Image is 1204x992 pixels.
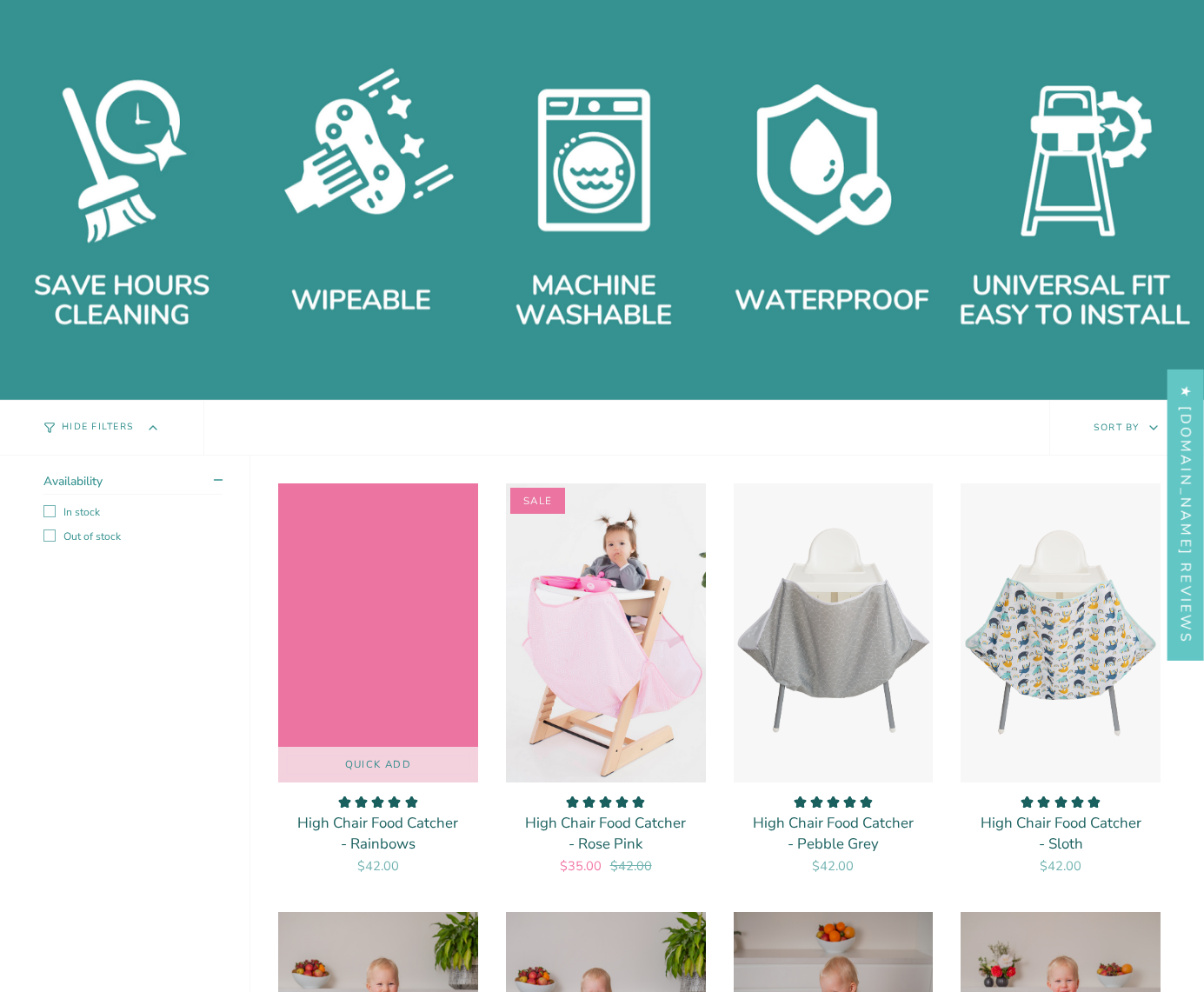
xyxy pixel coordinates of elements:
a: High Chair Food Catcher - Rainbows [296,796,461,875]
span: $35.00 [560,857,602,875]
label: In stock [43,505,223,519]
p: High Chair Food Catcher - Pebble Grey [751,813,916,854]
div: Click to open Judge.me floating reviews tab [1167,369,1204,660]
a: High Chair Food Catcher - Sloth [961,483,1161,783]
a: High Chair Food Catcher - Rose Pink [523,796,688,875]
a: High Chair Food Catcher - Pebble Grey [751,796,916,875]
span: Sort by [1094,420,1140,433]
a: High Chair Food Catcher - Rose Pink [506,483,706,783]
span: Availability [43,473,103,489]
a: High Chair Food Catcher - Pebble Grey [734,483,934,783]
span: $42.00 [1040,857,1081,875]
a: High Chair Food Catcher - Sloth [978,796,1143,875]
span: Hide Filters [62,423,134,432]
span: $42.00 [812,857,854,875]
button: Quick add [278,747,478,783]
span: Sale [510,488,566,515]
label: Out of stock [43,529,223,543]
p: High Chair Food Catcher - Rainbows [296,813,461,854]
summary: Availability [43,473,223,495]
a: High Chair Food Catcher - Rainbows [278,483,478,783]
p: High Chair Food Catcher - Rose Pink [523,813,688,854]
span: $42.00 [357,857,399,875]
span: $42.00 [610,857,652,875]
button: Sort by [1049,401,1204,455]
p: High Chair Food Catcher - Sloth [978,813,1143,854]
